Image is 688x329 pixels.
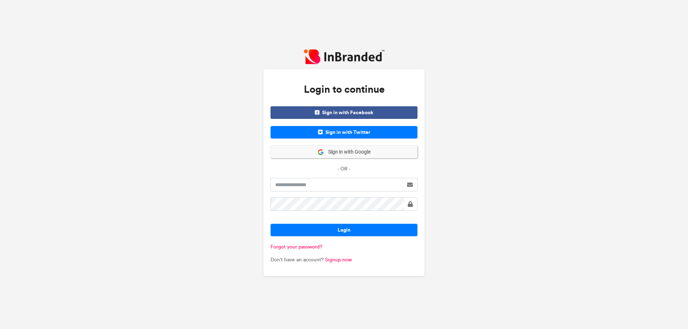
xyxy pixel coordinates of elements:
[271,126,417,139] span: Sign in with Twitter
[304,49,384,64] img: InBranded Logo
[271,256,417,263] p: Don't have an account?
[271,165,417,173] p: - OR -
[325,257,352,263] a: Signup now
[271,106,417,119] span: Sign in with Facebook
[271,146,417,158] button: Sign in with Google
[271,224,417,236] button: Login
[271,244,322,250] a: Forgot your password?
[271,76,417,103] h3: Login to continue
[324,149,371,156] span: Sign in with Google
